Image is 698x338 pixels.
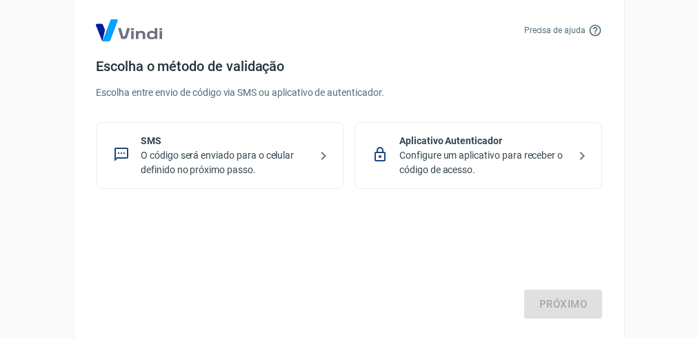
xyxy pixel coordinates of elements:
p: O código será enviado para o celular definido no próximo passo. [141,148,310,177]
p: Configure um aplicativo para receber o código de acesso. [399,148,568,177]
p: SMS [141,134,310,148]
div: Aplicativo AutenticadorConfigure um aplicativo para receber o código de acesso. [355,122,602,189]
div: SMSO código será enviado para o celular definido no próximo passo. [96,122,343,189]
img: Logo Vind [96,19,162,41]
h4: Escolha o método de validação [96,58,602,74]
p: Aplicativo Autenticador [399,134,568,148]
p: Escolha entre envio de código via SMS ou aplicativo de autenticador. [96,86,602,100]
p: Precisa de ajuda [524,24,586,37]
